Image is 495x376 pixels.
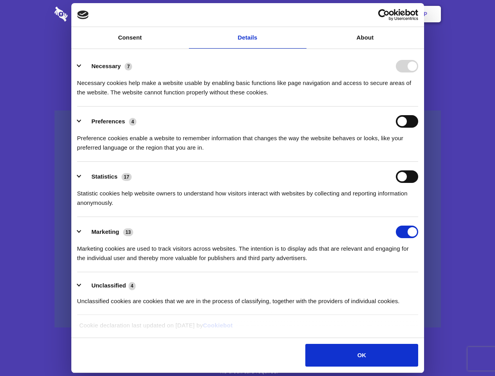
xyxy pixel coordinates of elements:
button: OK [305,344,418,367]
a: About [306,27,424,49]
a: Details [189,27,306,49]
img: logo-wordmark-white-trans-d4663122ce5f474addd5e946df7df03e33cb6a1c49d2221995e7729f52c070b2.svg [54,7,121,22]
label: Statistics [91,173,118,180]
a: Usercentrics Cookiebot - opens in a new window [350,9,418,21]
div: Unclassified cookies are cookies that we are in the process of classifying, together with the pro... [77,291,418,306]
div: Necessary cookies help make a website usable by enabling basic functions like page navigation and... [77,72,418,97]
span: 17 [121,173,132,181]
button: Unclassified (4) [77,281,141,291]
a: Contact [318,2,354,26]
iframe: Drift Widget Chat Controller [456,337,486,367]
img: logo [77,11,89,19]
a: Cookiebot [203,322,233,329]
h1: Eliminate Slack Data Loss. [54,35,441,63]
a: Wistia video thumbnail [54,110,441,328]
label: Necessary [91,63,121,69]
a: Consent [71,27,189,49]
label: Marketing [91,228,119,235]
div: Preference cookies enable a website to remember information that changes the way the website beha... [77,128,418,152]
button: Preferences (4) [77,115,141,128]
a: Pricing [230,2,264,26]
div: Cookie declaration last updated on [DATE] by [73,321,422,336]
div: Marketing cookies are used to track visitors across websites. The intention is to display ads tha... [77,238,418,263]
span: 4 [129,118,136,126]
a: Login [355,2,390,26]
span: 7 [125,63,132,70]
div: Statistic cookies help website owners to understand how visitors interact with websites by collec... [77,183,418,208]
button: Statistics (17) [77,170,137,183]
label: Preferences [91,118,125,125]
span: 13 [123,228,133,236]
span: 4 [129,282,136,290]
h4: Auto-redaction of sensitive data, encrypted data sharing and self-destructing private chats. Shar... [54,71,441,97]
button: Necessary (7) [77,60,137,72]
button: Marketing (13) [77,226,138,238]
